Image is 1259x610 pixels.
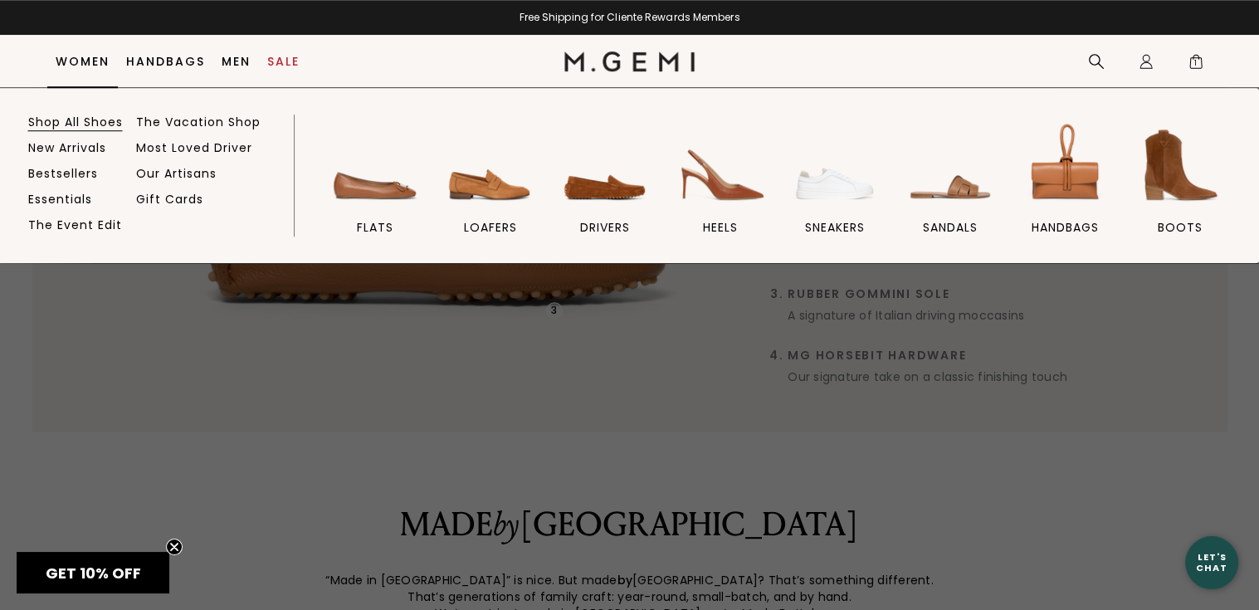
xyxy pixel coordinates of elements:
[46,563,141,583] span: GET 10% OFF
[669,119,771,263] a: heels
[28,192,92,207] a: Essentials
[28,166,98,181] a: Bestsellers
[1188,56,1204,73] span: 1
[136,140,252,155] a: Most Loved Driver
[443,119,536,212] img: loafers
[564,51,695,71] img: M.Gemi
[1014,119,1116,263] a: handbags
[1130,119,1232,263] a: BOOTS
[267,55,300,68] a: Sale
[56,55,110,68] a: Women
[222,55,251,68] a: Men
[329,119,422,212] img: flats
[805,220,865,235] span: sneakers
[28,217,122,232] a: The Event Edit
[136,166,217,181] a: Our Artisans
[788,119,881,212] img: sneakers
[1158,220,1203,235] span: BOOTS
[703,220,738,235] span: heels
[439,119,541,263] a: loafers
[126,55,205,68] a: Handbags
[357,220,393,235] span: flats
[1032,220,1099,235] span: handbags
[136,115,261,129] a: The Vacation Shop
[904,119,997,212] img: sandals
[136,192,203,207] a: Gift Cards
[784,119,886,263] a: sneakers
[559,119,651,212] img: drivers
[17,552,169,593] div: GET 10% OFFClose teaser
[900,119,1002,263] a: sandals
[674,119,767,212] img: heels
[325,119,427,263] a: flats
[580,220,630,235] span: drivers
[1134,119,1227,212] img: BOOTS
[28,115,123,129] a: Shop All Shoes
[1185,552,1238,573] div: Let's Chat
[1019,119,1112,212] img: handbags
[28,140,106,155] a: New Arrivals
[554,119,656,263] a: drivers
[166,539,183,555] button: Close teaser
[923,220,978,235] span: sandals
[463,220,516,235] span: loafers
